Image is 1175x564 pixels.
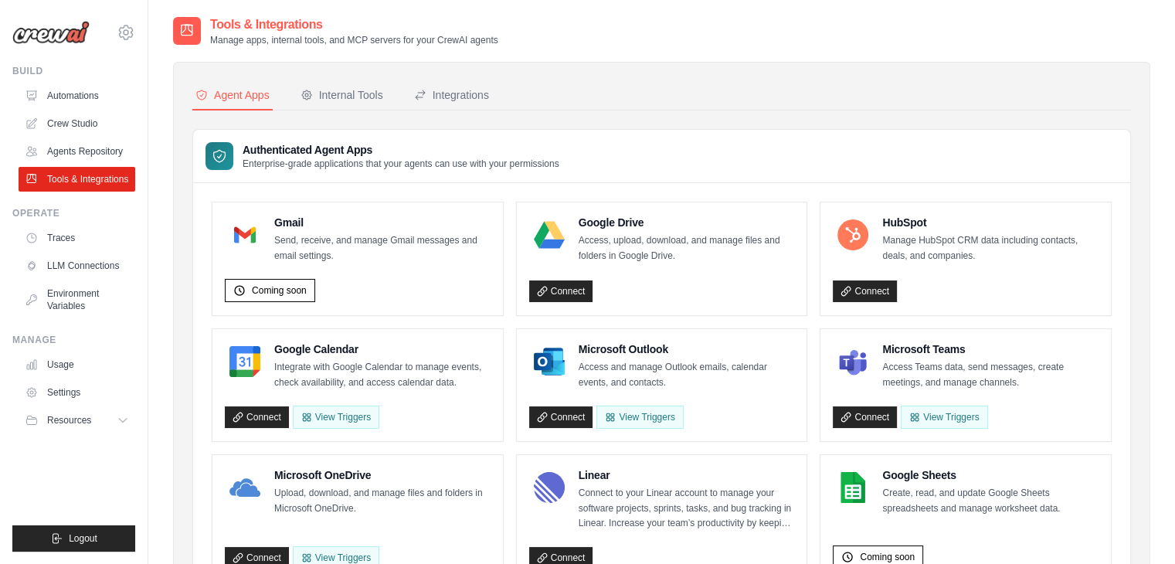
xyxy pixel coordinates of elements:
div: Operate [12,207,135,219]
p: Manage apps, internal tools, and MCP servers for your CrewAI agents [210,34,498,46]
p: Integrate with Google Calendar to manage events, check availability, and access calendar data. [274,360,491,390]
div: Integrations [414,87,489,103]
p: Enterprise-grade applications that your agents can use with your permissions [243,158,559,170]
img: Google Calendar Logo [229,346,260,377]
button: Internal Tools [297,81,386,110]
div: Internal Tools [301,87,383,103]
button: Resources [19,408,135,433]
a: Tools & Integrations [19,167,135,192]
a: Connect [529,280,593,302]
p: Upload, download, and manage files and folders in Microsoft OneDrive. [274,486,491,516]
h4: Linear [579,467,795,483]
img: Logo [12,21,90,44]
img: Google Drive Logo [534,219,565,250]
h4: Google Calendar [274,341,491,357]
span: Resources [47,414,91,426]
a: Connect [529,406,593,428]
img: Microsoft OneDrive Logo [229,472,260,503]
img: Microsoft Outlook Logo [534,346,565,377]
h4: Gmail [274,215,491,230]
div: Agent Apps [195,87,270,103]
h4: Google Drive [579,215,795,230]
img: Linear Logo [534,472,565,503]
p: Connect to your Linear account to manage your software projects, sprints, tasks, and bug tracking... [579,486,795,532]
h4: Microsoft Teams [882,341,1099,357]
div: Manage [12,334,135,346]
p: Access, upload, download, and manage files and folders in Google Drive. [579,233,795,263]
img: Google Sheets Logo [837,472,868,503]
button: Agent Apps [192,81,273,110]
span: Coming soon [860,551,915,563]
button: Logout [12,525,135,552]
a: Agents Repository [19,139,135,164]
button: View Triggers [293,406,379,429]
p: Create, read, and update Google Sheets spreadsheets and manage worksheet data. [882,486,1099,516]
h4: Google Sheets [882,467,1099,483]
p: Send, receive, and manage Gmail messages and email settings. [274,233,491,263]
p: Manage HubSpot CRM data including contacts, deals, and companies. [882,233,1099,263]
a: Automations [19,83,135,108]
h4: Microsoft OneDrive [274,467,491,483]
span: Coming soon [252,284,307,297]
a: Crew Studio [19,111,135,136]
h4: Microsoft Outlook [579,341,795,357]
h4: HubSpot [882,215,1099,230]
a: LLM Connections [19,253,135,278]
img: Microsoft Teams Logo [837,346,868,377]
a: Usage [19,352,135,377]
a: Settings [19,380,135,405]
h2: Tools & Integrations [210,15,498,34]
img: HubSpot Logo [837,219,868,250]
span: Logout [69,532,97,545]
: View Triggers [901,406,987,429]
p: Access Teams data, send messages, create meetings, and manage channels. [882,360,1099,390]
p: Access and manage Outlook emails, calendar events, and contacts. [579,360,795,390]
: View Triggers [596,406,683,429]
h3: Authenticated Agent Apps [243,142,559,158]
a: Environment Variables [19,281,135,318]
img: Gmail Logo [229,219,260,250]
a: Connect [833,280,897,302]
a: Connect [225,406,289,428]
a: Traces [19,226,135,250]
a: Connect [833,406,897,428]
div: Build [12,65,135,77]
button: Integrations [411,81,492,110]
